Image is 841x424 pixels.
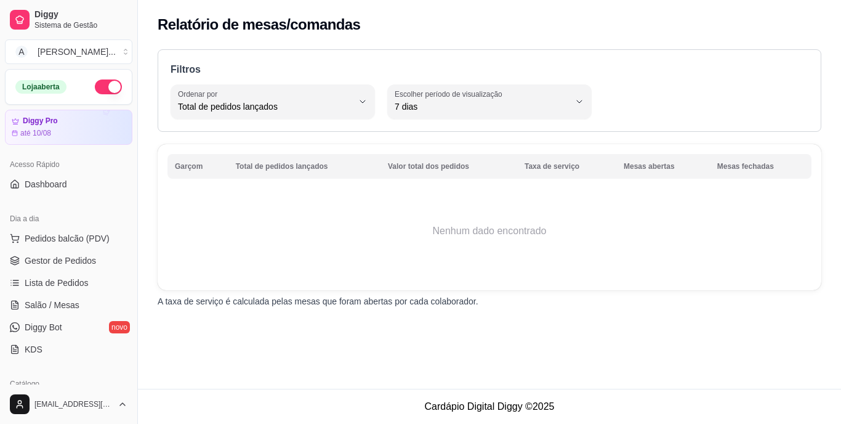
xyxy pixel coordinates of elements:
[34,399,113,409] span: [EMAIL_ADDRESS][DOMAIN_NAME]
[5,273,132,293] a: Lista de Pedidos
[178,89,222,99] label: Ordenar por
[228,154,380,179] th: Total de pedidos lançados
[380,154,517,179] th: Valor total dos pedidos
[5,229,132,248] button: Pedidos balcão (PDV)
[25,321,62,333] span: Diggy Bot
[38,46,116,58] div: [PERSON_NAME] ...
[5,340,132,359] a: KDS
[517,154,616,179] th: Taxa de serviço
[178,100,353,113] span: Total de pedidos lançados
[25,277,89,289] span: Lista de Pedidos
[138,389,841,424] footer: Cardápio Digital Diggy © 2025
[34,9,127,20] span: Diggy
[171,62,808,77] p: Filtros
[5,155,132,174] div: Acesso Rápido
[710,154,811,179] th: Mesas fechadas
[95,79,122,94] button: Alterar Status
[5,295,132,315] a: Salão / Mesas
[5,110,132,145] a: Diggy Proaté 10/08
[167,154,228,179] th: Garçom
[25,178,67,190] span: Dashboard
[25,232,110,245] span: Pedidos balcão (PDV)
[15,46,28,58] span: A
[5,389,132,419] button: [EMAIL_ADDRESS][DOMAIN_NAME]
[5,5,132,35] a: DiggySistema de Gestão
[25,299,79,311] span: Salão / Mesas
[158,15,360,35] h2: Relatório de mesas/comandas
[5,374,132,394] div: Catálogo
[34,20,127,30] span: Sistema de Gestão
[5,174,132,194] a: Dashboard
[395,89,506,99] label: Escolher período de visualização
[25,255,96,267] span: Gestor de Pedidos
[20,128,51,138] article: até 10/08
[15,80,66,94] div: Loja aberta
[387,84,592,119] button: Escolher período de visualização7 dias
[23,116,58,126] article: Diggy Pro
[171,84,375,119] button: Ordenar porTotal de pedidos lançados
[395,100,569,113] span: 7 dias
[5,251,132,271] a: Gestor de Pedidos
[5,317,132,337] a: Diggy Botnovo
[5,39,132,64] button: Select a team
[25,343,42,356] span: KDS
[616,154,710,179] th: Mesas abertas
[5,209,132,229] div: Dia a dia
[167,182,811,280] td: Nenhum dado encontrado
[158,295,821,308] p: A taxa de serviço é calculada pelas mesas que foram abertas por cada colaborador.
